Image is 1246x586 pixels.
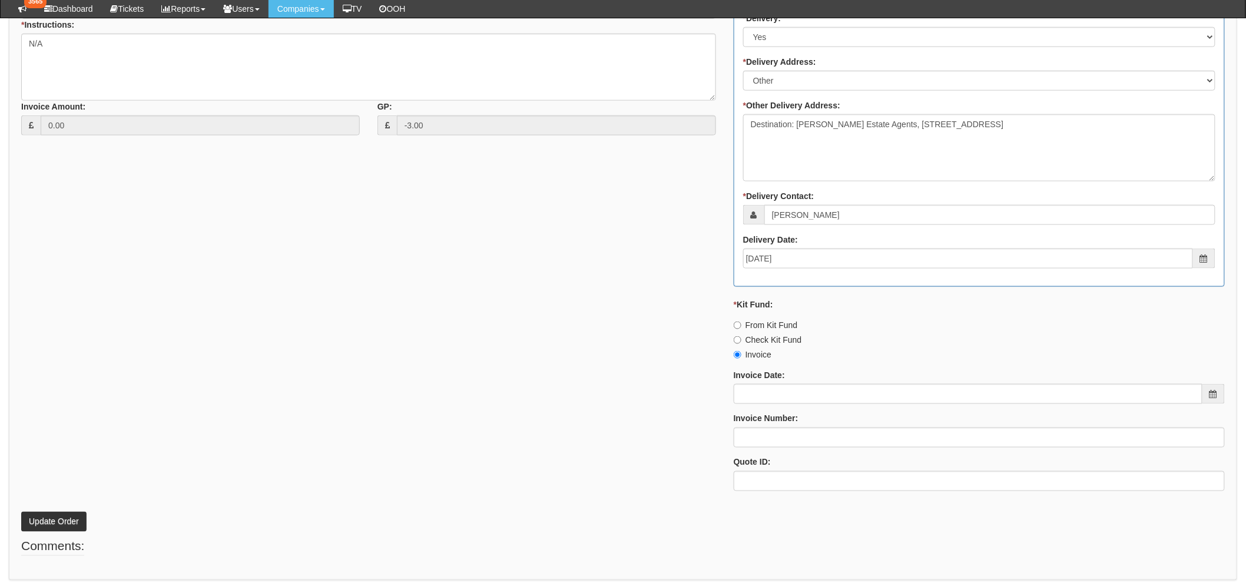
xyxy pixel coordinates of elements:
button: Update Order [21,512,87,532]
label: Delivery: [743,12,781,24]
label: Check Kit Fund [734,334,802,346]
label: Delivery Date: [743,234,798,246]
label: Other Delivery Address: [743,100,840,111]
label: Invoice Date: [734,369,785,381]
label: Invoice Amount: [21,101,85,112]
legend: Comments: [21,538,84,556]
label: Delivery Address: [743,56,816,68]
label: Delivery Contact: [743,190,814,202]
input: Check Kit Fund [734,336,741,344]
label: Quote ID: [734,456,771,468]
label: Invoice [734,349,771,360]
label: GP: [377,101,392,112]
textarea: Destination: [PERSON_NAME] Estate Agents, [STREET_ADDRESS] [743,114,1215,181]
label: Kit Fund: [734,299,773,310]
label: From Kit Fund [734,319,798,331]
label: Invoice Number: [734,413,798,425]
textarea: N/A [21,34,716,101]
input: Invoice [734,351,741,359]
label: Instructions: [21,19,74,31]
input: From Kit Fund [734,322,741,329]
